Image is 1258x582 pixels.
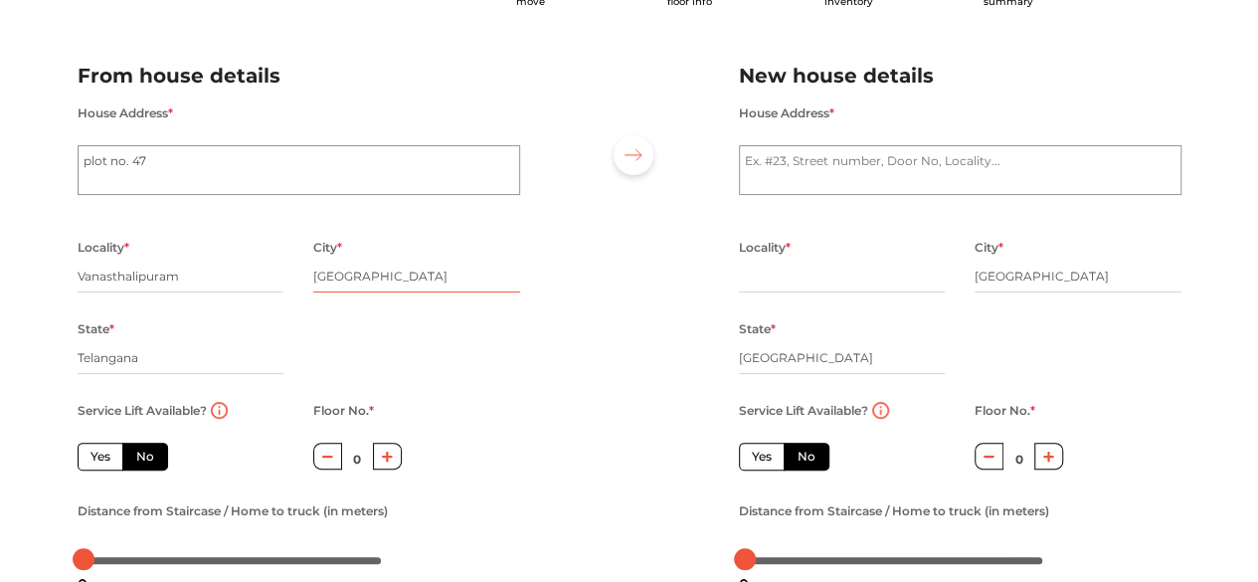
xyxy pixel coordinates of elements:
[739,398,868,424] label: Service Lift Available?
[78,60,520,93] h2: From house details
[739,316,776,342] label: State
[975,235,1003,261] label: City
[78,100,173,126] label: House Address
[313,398,374,424] label: Floor No.
[78,498,388,524] label: Distance from Staircase / Home to truck (in meters)
[975,398,1035,424] label: Floor No.
[739,100,834,126] label: House Address
[78,235,129,261] label: Locality
[739,443,785,471] label: Yes
[78,316,114,342] label: State
[739,498,1049,524] label: Distance from Staircase / Home to truck (in meters)
[739,235,791,261] label: Locality
[313,235,342,261] label: City
[739,60,1181,93] h2: New house details
[784,443,829,471] label: No
[78,443,123,471] label: Yes
[78,398,207,424] label: Service Lift Available?
[122,443,168,471] label: No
